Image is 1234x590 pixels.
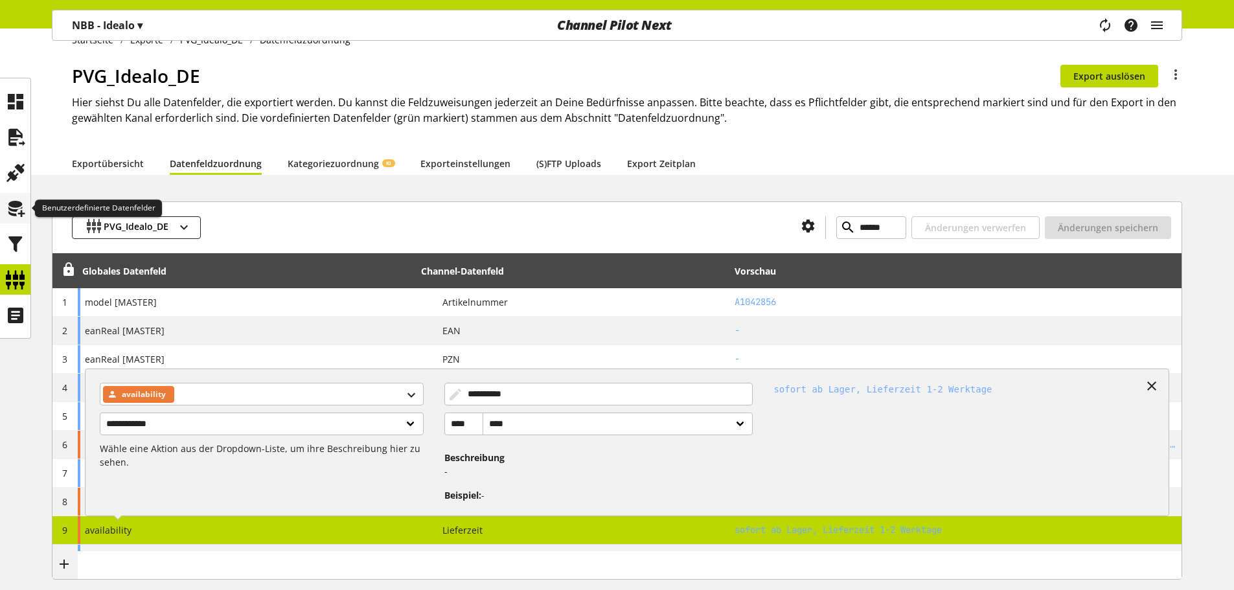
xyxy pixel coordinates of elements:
span: eanReal [MASTER] [85,353,165,365]
a: Export Zeitplan [627,157,696,170]
div: Benutzerdefinierte Datenfelder [35,199,162,218]
div: sofort ab Lager, Lieferzeit 1-2 Werktage [753,372,1165,502]
span: - [481,489,485,501]
p: NBB - Idealo [72,17,143,33]
h2: Hier siehst Du alle Datenfelder, die exportiert werden. Du kannst die Feldzuweisungen jederzeit a... [72,95,1182,126]
span: KI [386,159,391,167]
div: Entsperren, um Zeilen neu anzuordnen [57,263,75,279]
span: eanReal [MASTER] [85,324,165,337]
span: availability [122,387,166,402]
button: Änderungen verwerfen [911,216,1040,239]
h2: - [735,352,1177,366]
div: Vorschau [735,264,776,278]
span: Änderungen verwerfen [925,221,1026,234]
span: availability [85,524,131,536]
span: 3 [62,353,67,365]
span: PZN [432,352,460,366]
span: 8 [62,495,67,508]
a: (S)FTP Uploads [536,157,601,170]
span: EAN [432,324,461,337]
span: Export auslösen [1073,69,1145,83]
span: 2 [62,324,67,337]
h2: A1042856 [735,295,1177,309]
span: 1 [62,296,67,308]
button: Export auslösen [1060,65,1158,87]
h2: sofort ab Lager, Lieferzeit 1-2 Werktage [735,523,1177,537]
span: PVG_Idealo_DE [104,220,168,236]
nav: main navigation [52,10,1182,41]
button: PVG_Idealo_DE [72,216,201,239]
button: Änderungen speichern [1045,216,1171,239]
span: 7 [62,467,67,479]
span: 9 [62,524,67,536]
a: Datenfeldzuordnung [170,157,262,170]
span: 6 [62,438,67,451]
span: 5 [62,410,67,422]
div: Channel-Datenfeld [421,264,504,278]
span: 4 [62,381,67,394]
a: Exporteinstellungen [420,157,510,170]
h1: PVG_Idealo_DE [72,62,1060,89]
h2: - [735,324,1177,337]
p: - [444,464,748,478]
div: Globales Datenfeld [82,264,166,278]
span: model [MASTER] [85,296,157,308]
span: Entsperren, um Zeilen neu anzuordnen [62,263,75,277]
p: Wähle eine Aktion aus der Dropdown-Liste, um ihre Beschreibung hier zu sehen. [100,442,424,469]
a: KategoriezuordnungKI [288,157,394,170]
span: Lieferzeit [432,523,483,537]
span: ▾ [137,18,143,32]
a: Exportübersicht [72,157,144,170]
span: Änderungen speichern [1058,221,1158,234]
span: Beispiel: [444,489,481,501]
span: Artikelnummer [432,295,508,309]
h4: Beschreibung [444,451,748,464]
